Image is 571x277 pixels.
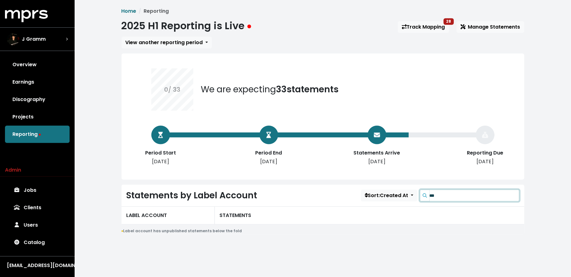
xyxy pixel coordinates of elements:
a: Users [5,216,70,234]
img: The selected account / producer [7,33,19,45]
span: Sort: Created At [365,192,408,199]
a: Clients [5,199,70,216]
li: Reporting [136,7,169,15]
small: Label account has unpublished statements below the fold [122,228,242,233]
a: Jobs [5,182,70,199]
div: Statements Arrive [352,149,402,157]
div: [DATE] [244,158,294,165]
nav: breadcrumb [122,7,524,15]
button: View another reporting period [122,37,212,48]
div: Period End [244,149,294,157]
h2: Statements by Label Account [127,190,257,201]
div: [DATE] [352,158,402,165]
a: mprs logo [5,12,48,19]
div: Period Start [136,149,186,157]
button: [EMAIL_ADDRESS][DOMAIN_NAME] [5,261,70,270]
a: Catalog [5,234,70,251]
span: View another reporting period [126,39,203,46]
div: [EMAIL_ADDRESS][DOMAIN_NAME] [7,262,68,269]
div: [DATE] [460,158,510,165]
a: Earnings [5,73,70,91]
a: Projects [5,108,70,126]
input: Search label accounts [430,190,519,201]
a: Home [122,7,136,15]
div: Reporting Due [460,149,510,157]
button: Manage Statements [457,21,524,33]
div: LABEL ACCOUNT [122,206,215,224]
a: Track Mapping28 [398,21,449,33]
div: STATEMENTS [215,206,524,224]
div: [DATE] [136,158,186,165]
span: Manage Statements [461,23,520,30]
a: Discography [5,91,70,108]
div: We are expecting [201,83,338,96]
span: J Gramm [22,35,46,43]
a: Overview [5,56,70,73]
span: 28 [446,19,451,24]
b: 33 statements [276,83,338,95]
button: Sort:Created At [361,190,417,201]
h1: 2025 H1 Reporting is Live [122,20,251,32]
